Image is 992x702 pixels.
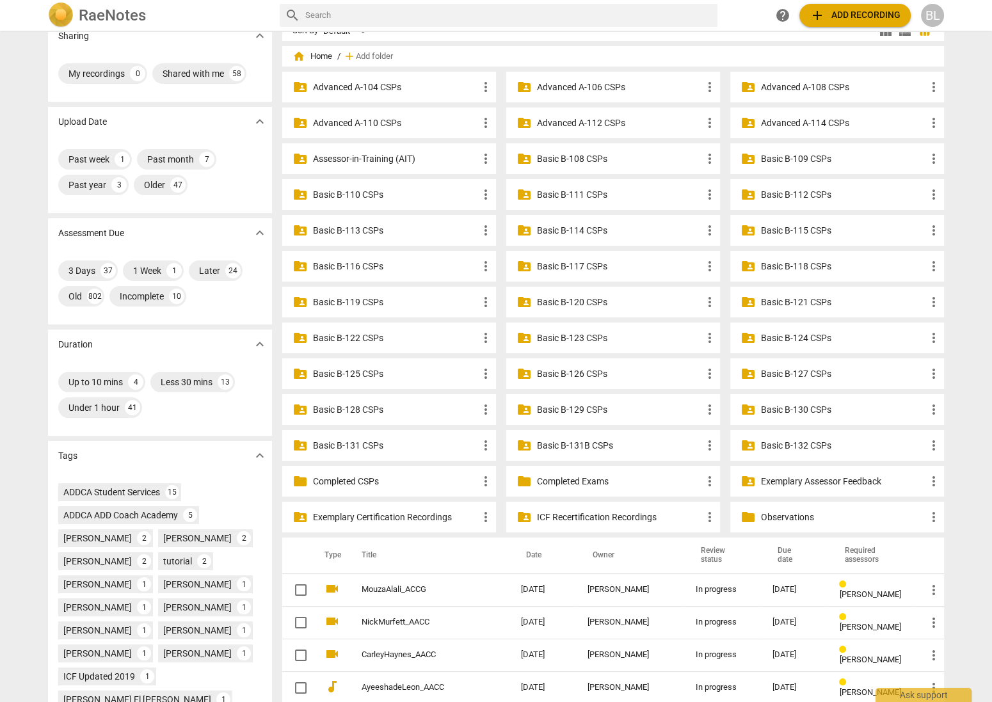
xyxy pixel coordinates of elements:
[292,509,308,525] span: folder_shared
[346,538,511,573] th: Title
[292,474,308,489] span: folder
[537,224,702,237] p: Basic B-114 CSPs
[696,618,752,627] div: In progress
[48,3,269,28] a: LogoRaeNotes
[926,509,941,525] span: more_vert
[761,260,926,273] p: Basic B-118 CSPs
[237,531,251,545] div: 2
[324,646,340,662] span: videocam
[511,639,577,671] td: [DATE]
[63,670,135,683] div: ICF Updated 2019
[478,223,493,238] span: more_vert
[537,260,702,273] p: Basic B-117 CSPs
[516,115,532,131] span: folder_shared
[478,474,493,489] span: more_vert
[771,4,794,27] a: Help
[761,116,926,130] p: Advanced A-114 CSPs
[926,79,941,95] span: more_vert
[68,67,125,80] div: My recordings
[68,153,109,166] div: Past week
[343,50,356,63] span: add
[292,402,308,417] span: folder_shared
[926,330,941,346] span: more_vert
[292,187,308,202] span: folder_shared
[199,264,220,277] div: Later
[537,331,702,345] p: Basic B-123 CSPs
[926,648,941,663] span: more_vert
[740,187,756,202] span: folder_shared
[829,538,916,573] th: Required assessors
[169,289,184,304] div: 10
[292,438,308,453] span: folder_shared
[252,225,268,241] span: expand_more
[926,223,941,238] span: more_vert
[292,151,308,166] span: folder_shared
[926,259,941,274] span: more_vert
[926,151,941,166] span: more_vert
[478,187,493,202] span: more_vert
[926,474,941,489] span: more_vert
[761,367,926,381] p: Basic B-127 CSPs
[516,366,532,381] span: folder_shared
[516,509,532,525] span: folder_shared
[516,438,532,453] span: folder_shared
[588,618,676,627] div: [PERSON_NAME]
[478,151,493,166] span: more_vert
[516,223,532,238] span: folder_shared
[313,439,478,452] p: Basic B-131 CSPs
[130,66,145,81] div: 0
[740,294,756,310] span: folder_shared
[685,538,762,573] th: Review status
[839,655,900,664] span: [PERSON_NAME]
[810,8,900,23] span: Add recording
[147,153,194,166] div: Past month
[144,179,165,191] div: Older
[772,683,819,692] div: [DATE]
[163,647,232,660] div: [PERSON_NAME]
[292,366,308,381] span: folder_shared
[761,188,926,202] p: Basic B-112 CSPs
[537,403,702,417] p: Basic B-129 CSPs
[58,115,107,129] p: Upload Date
[740,223,756,238] span: folder_shared
[926,366,941,381] span: more_vert
[63,509,178,522] div: ADDCA ADD Coach Academy
[478,330,493,346] span: more_vert
[839,580,851,589] span: Review status: in progress
[137,554,151,568] div: 2
[305,5,712,26] input: Search
[761,403,926,417] p: Basic B-130 CSPs
[313,188,478,202] p: Basic B-110 CSPs
[324,581,340,596] span: videocam
[740,366,756,381] span: folder_shared
[120,290,164,303] div: Incomplete
[313,475,478,488] p: Completed CSPs
[839,612,851,622] span: Review status: in progress
[362,618,475,627] a: NickMurfett_AACC
[183,508,197,522] div: 5
[292,50,332,63] span: Home
[128,374,143,390] div: 4
[68,376,123,388] div: Up to 10 mins
[876,688,972,702] div: Ask support
[63,601,132,614] div: [PERSON_NAME]
[478,366,493,381] span: more_vert
[237,600,251,614] div: 1
[313,224,478,237] p: Basic B-113 CSPs
[926,438,941,453] span: more_vert
[324,614,340,629] span: videocam
[125,400,140,415] div: 41
[511,538,577,573] th: Date
[163,532,232,545] div: [PERSON_NAME]
[702,330,717,346] span: more_vert
[740,509,756,525] span: folder
[292,223,308,238] span: folder_shared
[740,330,756,346] span: folder_shared
[921,4,944,27] button: BL
[926,582,941,598] span: more_vert
[250,446,269,465] button: Show more
[313,260,478,273] p: Basic B-116 CSPs
[252,28,268,44] span: expand_more
[166,263,182,278] div: 1
[516,259,532,274] span: folder_shared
